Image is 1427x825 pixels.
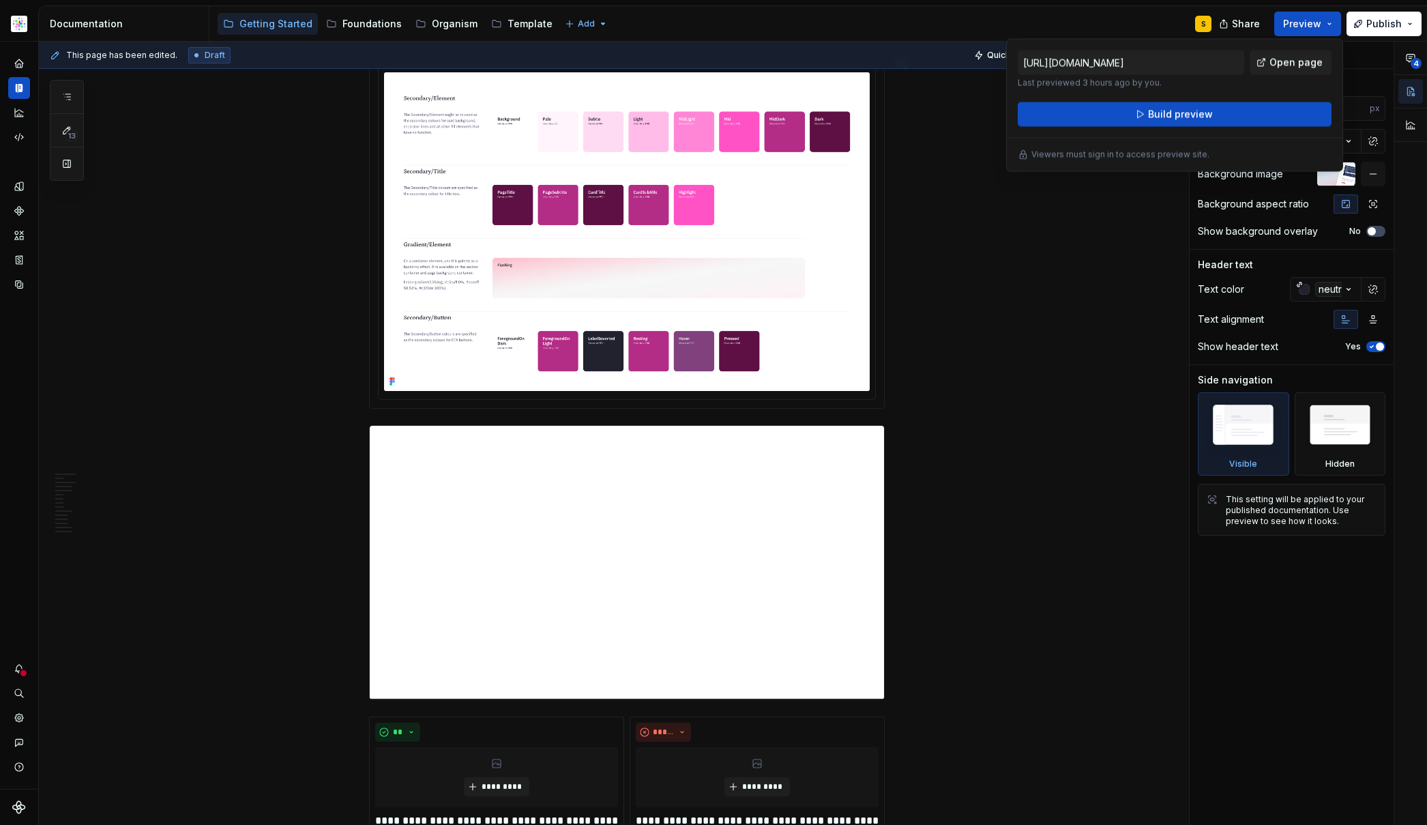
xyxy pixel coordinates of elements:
span: Draft [205,50,225,61]
a: Home [8,53,30,74]
a: Analytics [8,102,30,124]
a: Getting Started [218,13,318,35]
span: Quick preview [987,50,1046,61]
span: Share [1232,17,1260,31]
button: Build preview [1018,102,1332,127]
button: Quick preview [970,46,1052,65]
span: Open page [1269,56,1323,70]
div: Template [507,17,553,31]
a: Organism [410,13,483,35]
span: 13 [65,130,78,141]
div: Text alignment [1198,313,1264,326]
img: b2369ad3-f38c-46c1-b2a2-f2452fdbdcd2.png [11,16,27,32]
div: Background image [1198,167,1283,181]
button: Notifications [8,658,30,680]
svg: Supernova Logo [12,800,26,814]
div: Background aspect ratio [1198,197,1309,211]
a: Data sources [8,274,30,295]
a: Template [486,13,558,35]
div: Side navigation [1198,373,1273,387]
button: Contact support [8,732,30,753]
button: Add [561,14,612,33]
span: Build preview [1148,108,1213,121]
p: Viewers must sign in to access preview site. [1031,149,1209,160]
div: Text color [1198,283,1244,296]
div: neutral-900 [1315,282,1375,297]
div: Show background overlay [1198,225,1318,238]
div: Getting Started [239,17,312,31]
div: Hidden [1295,392,1386,476]
div: Header text [1198,258,1253,272]
button: Publish [1347,12,1422,36]
a: Code automation [8,126,30,148]
button: Search ⌘K [8,682,30,704]
input: Auto [1317,96,1370,121]
a: Components [8,200,30,222]
div: S [1201,18,1206,29]
span: Preview [1283,17,1321,31]
a: Foundations [321,13,407,35]
span: 4 [1411,58,1422,69]
span: This page has been edited. [66,50,177,61]
button: Preview [1274,12,1341,36]
label: No [1349,226,1361,237]
div: Visible [1198,392,1289,476]
button: neutral-900 [1290,277,1362,302]
span: Publish [1366,17,1402,31]
p: Last previewed 3 hours ago by you. [1018,78,1244,89]
div: Documentation [50,17,203,31]
div: This setting will be applied to your published documentation. Use preview to see how it looks. [1226,494,1377,527]
p: px [1370,103,1380,114]
a: Assets [8,225,30,246]
a: Storybook stories [8,249,30,271]
div: Page tree [218,10,558,38]
a: Documentation [8,77,30,99]
a: Open page [1250,50,1332,75]
label: Yes [1345,341,1361,352]
div: Organism [432,17,477,31]
a: Design tokens [8,175,30,197]
span: Add [578,18,595,29]
div: Show header text [1198,340,1278,353]
a: Settings [8,707,30,729]
div: Visible [1229,459,1257,469]
button: Share [1212,12,1269,36]
div: Foundations [342,17,402,31]
div: Hidden [1325,459,1355,469]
